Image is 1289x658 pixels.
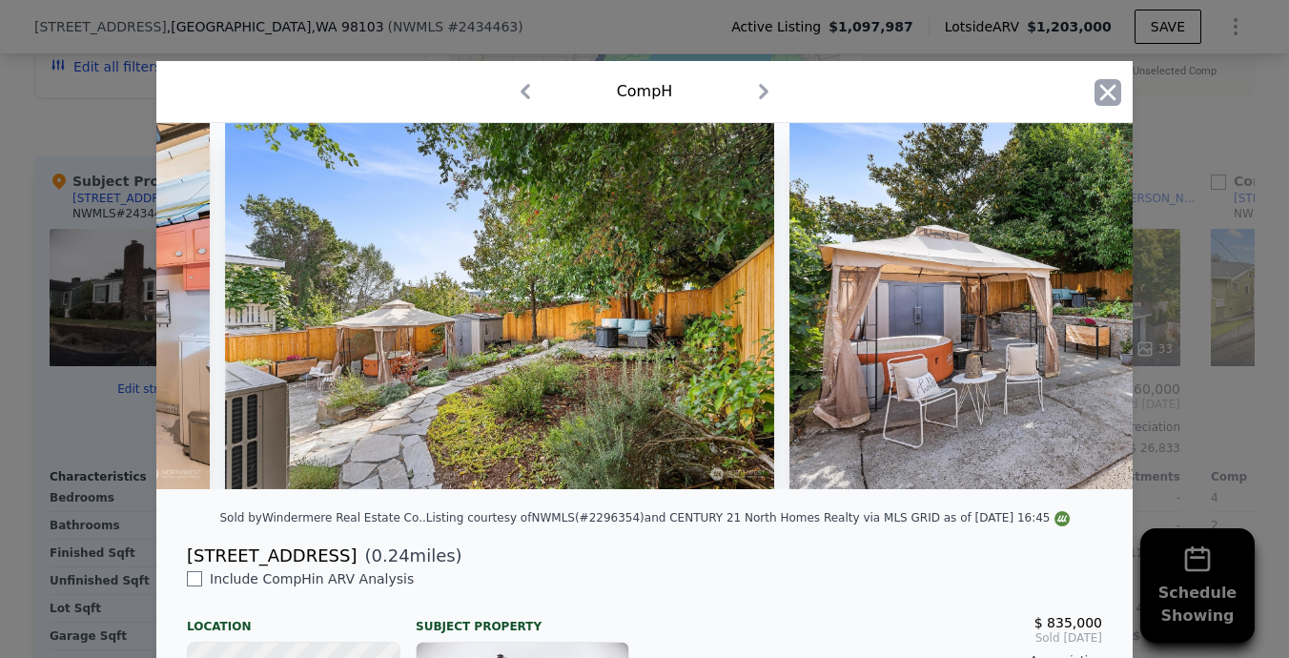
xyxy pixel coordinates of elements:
div: Sold by Windermere Real Estate Co. . [219,511,425,524]
div: Location [187,604,400,634]
div: Listing courtesy of NWMLS (#2296354) and CENTURY 21 North Homes Realty via MLS GRID as of [DATE] ... [426,511,1070,524]
div: Comp H [617,80,673,103]
img: Property Img [225,123,774,489]
span: Sold [DATE] [660,630,1102,646]
span: Include Comp H in ARV Analysis [202,571,421,586]
span: $ 835,000 [1034,615,1102,630]
div: [STREET_ADDRESS] [187,543,357,569]
span: ( miles) [357,543,461,569]
div: Subject Property [416,604,629,634]
span: 0.24 [372,545,410,565]
img: NWMLS Logo [1054,511,1070,526]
